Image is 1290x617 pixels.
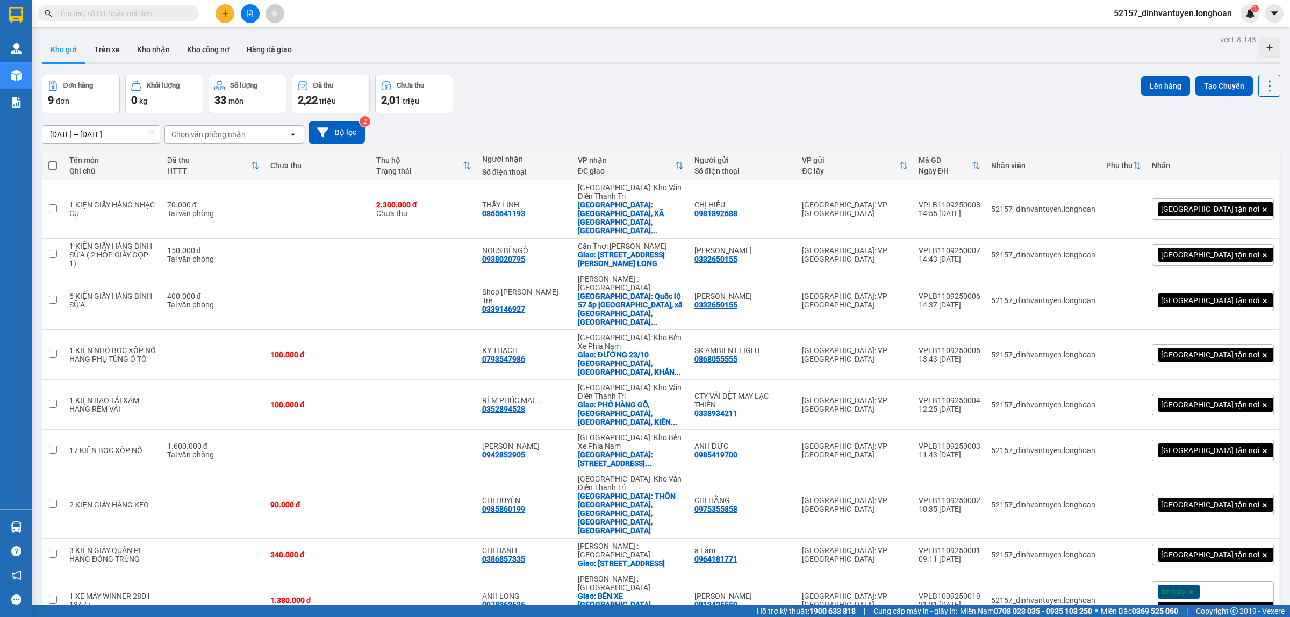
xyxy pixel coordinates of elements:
div: a Lâm [694,546,792,555]
span: ... [651,226,657,235]
div: 1 KIỆN NHỎ BỌC XỐP NỔ HÀNG PHỤ TÙNG Ô TÔ [69,346,156,363]
span: [GEOGRAPHIC_DATA] tận nơi [1161,500,1259,510]
span: Cung cấp máy in - giấy in: [873,605,957,617]
span: 2,01 [381,94,401,106]
div: 52157_dinhvantuyen.longhoan [991,500,1095,509]
div: 400.000 đ [167,292,260,300]
div: Ghi chú [69,167,156,175]
div: 17 KIỆN BỌC XỐP NỔ [69,446,156,455]
div: 1.380.000 đ [270,596,365,605]
div: 3 KIỆN GIẤY QUẤN PE HÀNG ĐÔNG TRÙNG [69,546,156,563]
div: Giao: Quốc lộ 57 ấp giao hòa, xã giao long, huyện châu thành, bến tre [578,292,684,326]
span: aim [271,10,278,17]
div: THÙY CHUNG [694,292,792,300]
div: RÈM PHÚC MAI /0333823139 [482,396,567,405]
div: VPLB1109250003 [919,442,980,450]
span: | [864,605,865,617]
div: Giao: 104/19 BA VÂN, PHƯỜNG 14, TÂN BÌNH ,HCM [578,559,684,568]
div: 0332650155 [694,255,737,263]
div: NOUS BÍ NGÔ [482,246,567,255]
div: 1.600.000 đ [167,442,260,450]
div: VPLB1109250008 [919,200,980,209]
div: CHỊ HẠNH [482,546,567,555]
div: CTY VẢI DỆT MAY LẠC THIÊN [694,392,792,409]
div: Số điện thoại [694,167,792,175]
div: [GEOGRAPHIC_DATA]: Kho Bến Xe Phía Nam [578,333,684,350]
div: Đã thu [167,156,251,164]
span: đơn [56,97,69,105]
span: ... [534,396,541,405]
th: Toggle SortBy [913,152,986,180]
div: 0339146927 [482,305,525,313]
span: ... [671,418,677,426]
div: Chọn văn phòng nhận [171,129,246,140]
div: 0978363636 [482,600,525,609]
th: Toggle SortBy [572,152,689,180]
div: CHỊ HIẾU [694,200,792,209]
span: ... [645,459,651,468]
th: Toggle SortBy [797,152,913,180]
div: Mã GD [919,156,972,164]
div: Tại văn phòng [167,209,260,218]
span: triệu [403,97,419,105]
div: Tại văn phòng [167,450,260,459]
div: 0981892688 [694,209,737,218]
span: ... [651,318,657,326]
div: Cần Thơ: [PERSON_NAME] [578,242,684,250]
button: Tạo Chuyến [1195,76,1253,96]
span: caret-down [1270,9,1279,18]
div: 2 KIỆN GIẤY HÀNG KEO [69,500,156,509]
div: HTTT [167,167,251,175]
span: ... [675,368,681,376]
div: THÙY CHUNG [694,246,792,255]
button: Kho nhận [128,37,178,62]
button: Đơn hàng9đơn [42,75,120,113]
button: Chưa thu2,01 triệu [375,75,453,113]
span: [GEOGRAPHIC_DATA] tận nơi [1161,446,1259,455]
span: [GEOGRAPHIC_DATA] tận nơi [1161,604,1259,614]
div: [PERSON_NAME] : [GEOGRAPHIC_DATA] [578,575,684,592]
button: Khối lượng0kg [125,75,203,113]
input: Tìm tên, số ĐT hoặc mã đơn [59,8,186,19]
div: THẦY LINH [482,200,567,209]
span: file-add [246,10,254,17]
div: 70.000 đ [167,200,260,209]
th: Toggle SortBy [371,152,477,180]
div: [GEOGRAPHIC_DATA]: VP [GEOGRAPHIC_DATA] [802,546,907,563]
div: Số lượng [230,82,257,89]
sup: 1 [1251,5,1259,12]
div: Khối lượng [147,82,180,89]
button: Kho công nợ [178,37,238,62]
div: 340.000 đ [270,550,365,559]
div: [GEOGRAPHIC_DATA]: VP [GEOGRAPHIC_DATA] [802,246,907,263]
div: 0865641193 [482,209,525,218]
svg: open [289,130,297,139]
span: [GEOGRAPHIC_DATA] tận nơi [1161,550,1259,559]
span: [GEOGRAPHIC_DATA] tận nơi [1161,400,1259,410]
button: caret-down [1265,4,1284,23]
div: 100.000 đ [270,400,365,409]
div: [GEOGRAPHIC_DATA]: Kho Văn Điển Thanh Trì [578,475,684,492]
span: question-circle [11,546,21,556]
div: VP nhận [578,156,675,164]
div: ANH ĐĂNG [694,592,792,600]
span: [GEOGRAPHIC_DATA] tận nơi [1161,296,1259,305]
div: 52157_dinhvantuyen.longhoan [991,446,1095,455]
div: Người nhận [482,155,567,163]
div: [GEOGRAPHIC_DATA]: VP [GEOGRAPHIC_DATA] [802,592,907,609]
div: ĐC giao [578,167,675,175]
div: 52157_dinhvantuyen.longhoan [991,400,1095,409]
div: 0386857335 [482,555,525,563]
div: 21:21 [DATE] [919,600,980,609]
div: VPLB1109250007 [919,246,980,255]
div: 90.000 đ [270,500,365,509]
div: 150.000 đ [167,246,260,255]
span: message [11,594,21,605]
div: 0793547986 [482,355,525,363]
span: notification [11,570,21,580]
div: 100.000 đ [270,350,365,359]
div: Shop Jerry Bến Tre [482,288,567,305]
div: Nhân viên [991,161,1095,170]
div: 1 KIỆN BAO TẢI XÁM HÀNG RÈM VẢI [69,396,156,413]
div: CHỊ HUYÊN [482,496,567,505]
